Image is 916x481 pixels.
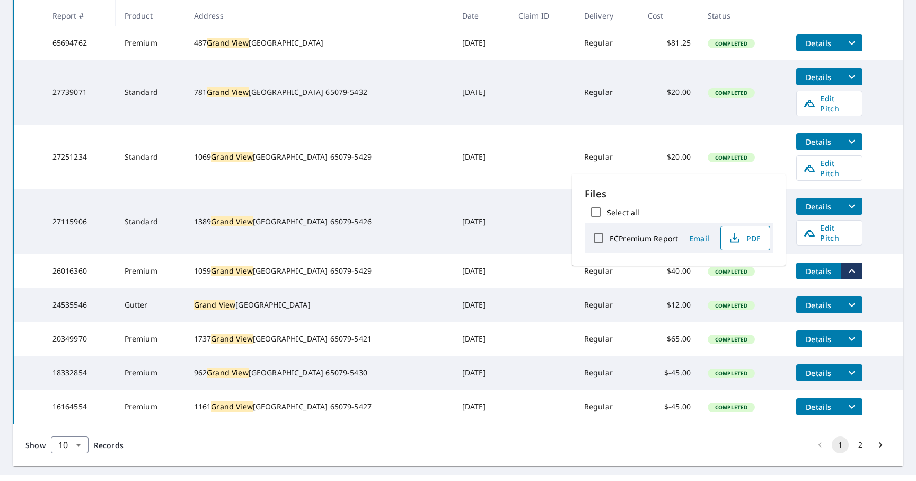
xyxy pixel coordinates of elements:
span: Details [803,368,834,378]
span: Edit Pitch [803,223,856,243]
td: $20.00 [639,125,699,189]
button: PDF [720,226,770,250]
td: Premium [116,322,186,356]
button: detailsBtn-26016360 [796,263,841,279]
td: Regular [576,322,639,356]
div: 1059 [GEOGRAPHIC_DATA] 65079-5429 [194,266,445,276]
span: Details [803,137,834,147]
span: Details [803,202,834,212]
td: 27739071 [44,60,116,125]
div: 1389 [GEOGRAPHIC_DATA] 65079-5426 [194,216,445,227]
nav: pagination navigation [810,436,891,453]
mark: Grand View [211,266,253,276]
button: detailsBtn-27739071 [796,68,841,85]
span: Completed [709,89,754,97]
button: filesDropdownBtn-26016360 [841,263,862,279]
td: Premium [116,254,186,288]
span: Completed [709,336,754,343]
span: Completed [709,370,754,377]
div: 10 [51,430,89,460]
td: [DATE] [454,26,510,60]
td: 24535546 [44,288,116,322]
td: Standard [116,60,186,125]
button: Go to page 2 [852,436,869,453]
td: Regular [576,26,639,60]
button: filesDropdownBtn-20349970 [841,330,862,347]
td: $65.00 [639,322,699,356]
td: Premium [116,26,186,60]
mark: Grand View [211,334,253,344]
td: Regular [576,254,639,288]
td: Standard [116,189,186,254]
mark: Grand View [211,401,253,412]
td: Regular [576,125,639,189]
mark: Grand View [207,368,249,378]
div: 487 [GEOGRAPHIC_DATA] [194,38,445,48]
span: PDF [727,232,761,244]
div: 1069 [GEOGRAPHIC_DATA] 65079-5429 [194,152,445,162]
button: detailsBtn-65694762 [796,34,841,51]
td: 18332854 [44,356,116,390]
td: [DATE] [454,390,510,424]
td: 16164554 [44,390,116,424]
span: Completed [709,302,754,309]
td: $12.00 [639,288,699,322]
div: 962 [GEOGRAPHIC_DATA] 65079-5430 [194,368,445,378]
td: [DATE] [454,125,510,189]
span: Details [803,300,834,310]
span: Details [803,334,834,344]
mark: Grand View [211,152,253,162]
div: 781 [GEOGRAPHIC_DATA] 65079-5432 [194,87,445,98]
mark: Grand View [207,38,249,48]
span: Details [803,266,834,276]
td: [DATE] [454,60,510,125]
td: 20349970 [44,322,116,356]
span: Details [803,38,834,48]
td: Premium [116,390,186,424]
td: [DATE] [454,356,510,390]
button: page 1 [832,436,849,453]
mark: Grand View [207,87,249,97]
td: Regular [576,288,639,322]
button: Go to next page [872,436,889,453]
td: Regular [576,356,639,390]
td: Regular [576,60,639,125]
button: detailsBtn-27251234 [796,133,841,150]
span: Details [803,402,834,412]
button: detailsBtn-18332854 [796,364,841,381]
div: [GEOGRAPHIC_DATA] [194,300,445,310]
button: filesDropdownBtn-27115906 [841,198,862,215]
a: Edit Pitch [796,220,862,246]
button: filesDropdownBtn-27739071 [841,68,862,85]
td: Standard [116,125,186,189]
a: Edit Pitch [796,155,862,181]
button: filesDropdownBtn-24535546 [841,296,862,313]
td: Premium [116,356,186,390]
span: Email [686,233,712,243]
span: Completed [709,40,754,47]
mark: Grand View [194,300,236,310]
td: 27251234 [44,125,116,189]
button: filesDropdownBtn-18332854 [841,364,862,381]
div: 1161 [GEOGRAPHIC_DATA] 65079-5427 [194,401,445,412]
td: $20.00 [639,60,699,125]
td: 26016360 [44,254,116,288]
td: 65694762 [44,26,116,60]
button: Email [682,230,716,247]
td: $81.25 [639,26,699,60]
mark: Grand View [211,216,253,226]
td: $-45.00 [639,356,699,390]
button: filesDropdownBtn-27251234 [841,133,862,150]
div: 1737 [GEOGRAPHIC_DATA] 65079-5421 [194,334,445,344]
span: Show [25,440,46,450]
td: [DATE] [454,254,510,288]
button: detailsBtn-24535546 [796,296,841,313]
button: filesDropdownBtn-65694762 [841,34,862,51]
td: $40.00 [639,254,699,288]
td: [DATE] [454,288,510,322]
label: ECPremium Report [610,233,678,243]
a: Edit Pitch [796,91,862,116]
span: Completed [709,268,754,275]
button: detailsBtn-16164554 [796,398,841,415]
span: Completed [709,404,754,411]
